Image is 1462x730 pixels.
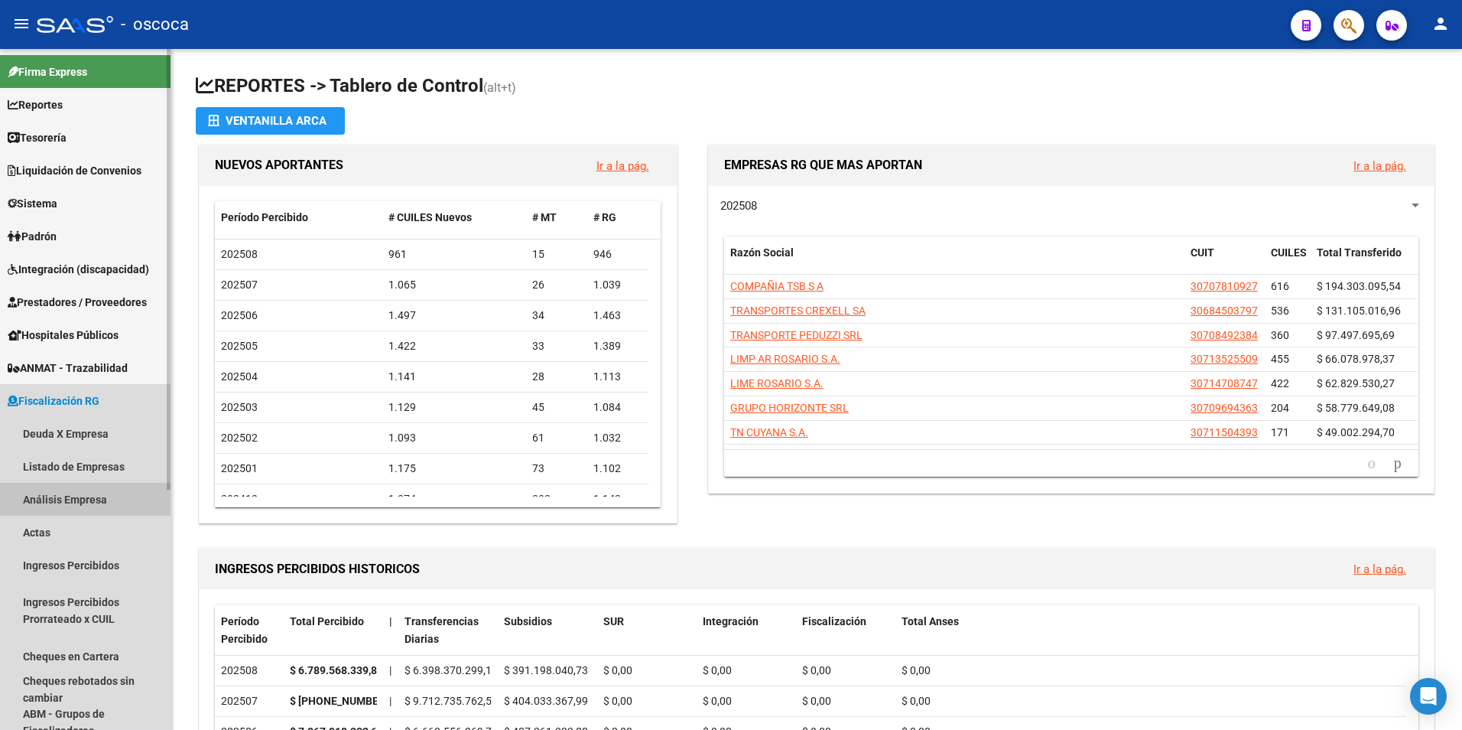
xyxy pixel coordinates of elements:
[593,460,642,477] div: 1.102
[730,426,808,438] span: TN CUYANA S.A.
[532,211,557,223] span: # MT
[703,664,732,676] span: $ 0,00
[498,605,597,656] datatable-header-cell: Subsidios
[730,246,794,259] span: Razón Social
[593,307,642,324] div: 1.463
[902,664,931,676] span: $ 0,00
[221,340,258,352] span: 202505
[1271,329,1289,341] span: 360
[1191,377,1258,389] span: 30714708747
[1271,305,1289,317] span: 536
[215,605,284,656] datatable-header-cell: Período Percibido
[388,429,521,447] div: 1.093
[1361,455,1382,472] a: go to previous page
[532,429,581,447] div: 61
[8,195,57,212] span: Sistema
[1341,152,1418,180] button: Ir a la pág.
[1317,402,1395,414] span: $ 58.779.649,08
[290,615,364,627] span: Total Percibido
[208,107,333,135] div: Ventanilla ARCA
[504,695,588,707] span: $ 404.033.367,99
[532,337,581,355] div: 33
[1387,455,1408,472] a: go to next page
[388,368,521,386] div: 1.141
[1311,236,1418,287] datatable-header-cell: Total Transferido
[1191,402,1258,414] span: 30709694363
[221,309,258,321] span: 202506
[284,605,383,656] datatable-header-cell: Total Percibido
[8,96,63,113] span: Reportes
[1265,236,1311,287] datatable-header-cell: CUILES
[597,605,697,656] datatable-header-cell: SUR
[388,307,521,324] div: 1.497
[526,201,587,234] datatable-header-cell: # MT
[389,664,391,676] span: |
[504,615,552,627] span: Subsidios
[389,695,391,707] span: |
[215,201,382,234] datatable-header-cell: Período Percibido
[730,329,863,341] span: TRANSPORTE PEDUZZI SRL
[697,605,796,656] datatable-header-cell: Integración
[593,368,642,386] div: 1.113
[724,158,922,172] span: EMPRESAS RG QUE MAS APORTAN
[1410,678,1447,715] div: Open Intercom Messenger
[1271,246,1307,259] span: CUILES
[8,64,87,80] span: Firma Express
[532,460,581,477] div: 73
[593,211,616,223] span: # RG
[902,615,959,627] span: Total Anses
[730,280,824,292] span: COMPAÑIA TSB S A
[593,429,642,447] div: 1.032
[8,327,119,344] span: Hospitales Públicos
[796,605,895,656] datatable-header-cell: Fiscalización
[8,162,141,179] span: Liquidación de Convenios
[730,305,866,317] span: TRANSPORTES CREXELL SA
[895,605,1406,656] datatable-header-cell: Total Anses
[221,462,258,474] span: 202501
[730,402,849,414] span: GRUPO HORIZONTE SRL
[1317,246,1402,259] span: Total Transferido
[593,337,642,355] div: 1.389
[1184,236,1265,287] datatable-header-cell: CUIT
[8,360,128,376] span: ANMAT - Trazabilidad
[8,228,57,245] span: Padrón
[1353,562,1406,576] a: Ir a la pág.
[1317,377,1395,389] span: $ 62.829.530,27
[196,107,345,135] button: Ventanilla ARCA
[802,695,831,707] span: $ 0,00
[532,490,581,508] div: 232
[196,73,1438,100] h1: REPORTES -> Tablero de Control
[404,664,498,676] span: $ 6.398.370.299,14
[1317,329,1395,341] span: $ 97.497.695,69
[532,246,581,263] div: 15
[1271,353,1289,365] span: 455
[1191,329,1258,341] span: 30708492384
[584,152,661,180] button: Ir a la pág.
[1191,246,1214,259] span: CUIT
[215,158,343,172] span: NUEVOS APORTANTES
[532,276,581,294] div: 26
[1191,305,1258,317] span: 30684503797
[388,460,521,477] div: 1.175
[593,246,642,263] div: 946
[221,211,308,223] span: Período Percibido
[383,605,398,656] datatable-header-cell: |
[603,664,632,676] span: $ 0,00
[703,695,732,707] span: $ 0,00
[532,307,581,324] div: 34
[1431,15,1450,33] mat-icon: person
[603,615,624,627] span: SUR
[593,490,642,508] div: 1.142
[504,664,588,676] span: $ 391.198.040,73
[483,80,516,95] span: (alt+t)
[404,695,498,707] span: $ 9.712.735.762,51
[596,159,649,173] a: Ir a la pág.
[1317,426,1395,438] span: $ 49.002.294,70
[1317,280,1401,292] span: $ 194.303.095,54
[720,199,757,213] span: 202508
[221,432,258,444] span: 202502
[1191,280,1258,292] span: 30707810927
[902,695,931,707] span: $ 0,00
[730,377,824,389] span: LIME ROSARIO S.A.
[388,490,521,508] div: 1.374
